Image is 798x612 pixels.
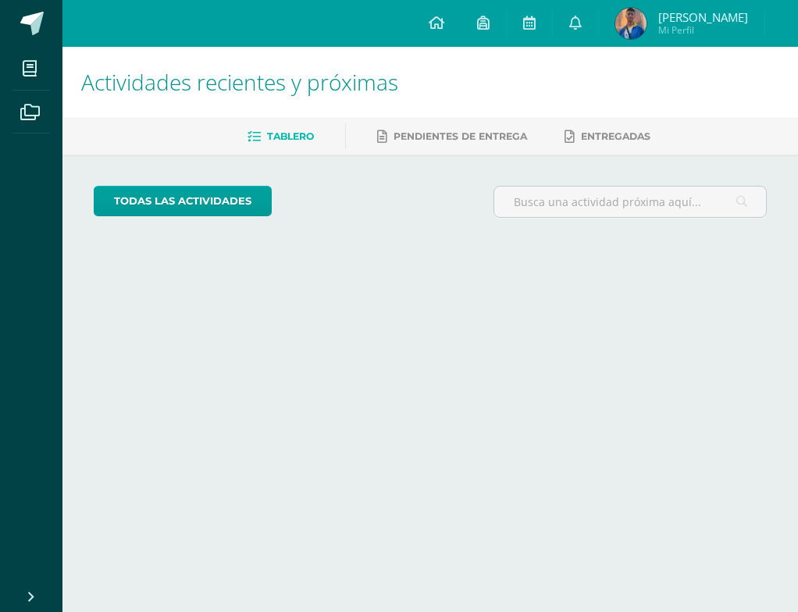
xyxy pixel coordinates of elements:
[94,186,272,216] a: todas las Actividades
[377,124,527,149] a: Pendientes de entrega
[565,124,650,149] a: Entregadas
[81,67,398,97] span: Actividades recientes y próximas
[658,9,748,25] span: [PERSON_NAME]
[248,124,314,149] a: Tablero
[267,130,314,142] span: Tablero
[658,23,748,37] span: Mi Perfil
[394,130,527,142] span: Pendientes de entrega
[494,187,766,217] input: Busca una actividad próxima aquí...
[615,8,647,39] img: d51dedbb72094194ea0591a8e0ff4cf8.png
[581,130,650,142] span: Entregadas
